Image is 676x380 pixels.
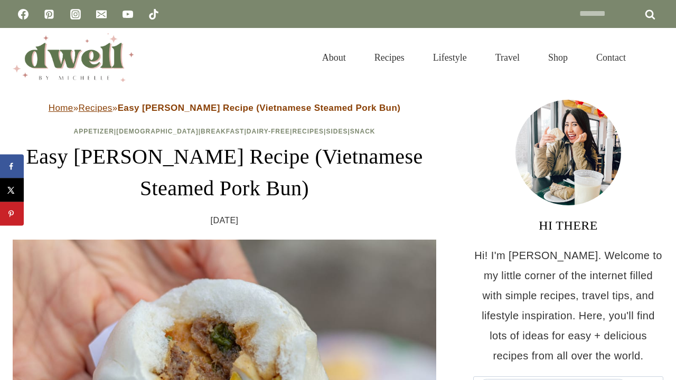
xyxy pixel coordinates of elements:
a: Recipes [79,103,112,113]
span: » » [49,103,401,113]
time: [DATE] [211,213,239,229]
a: Appetizer [73,128,114,135]
a: Recipes [360,39,419,76]
a: Sides [326,128,348,135]
a: Lifestyle [419,39,481,76]
a: YouTube [117,4,138,25]
img: DWELL by michelle [13,33,134,82]
a: Snack [350,128,375,135]
a: Email [91,4,112,25]
a: Contact [582,39,640,76]
a: Breakfast [201,128,244,135]
h3: HI THERE [473,216,663,235]
a: Home [49,103,73,113]
a: TikTok [143,4,164,25]
a: Recipes [292,128,324,135]
a: Shop [534,39,582,76]
h1: Easy [PERSON_NAME] Recipe (Vietnamese Steamed Pork Bun) [13,141,436,204]
a: [DEMOGRAPHIC_DATA] [116,128,199,135]
p: Hi! I'm [PERSON_NAME]. Welcome to my little corner of the internet filled with simple recipes, tr... [473,245,663,366]
strong: Easy [PERSON_NAME] Recipe (Vietnamese Steamed Pork Bun) [118,103,401,113]
a: Facebook [13,4,34,25]
span: | | | | | | [73,128,375,135]
nav: Primary Navigation [308,39,640,76]
a: Dairy-Free [247,128,290,135]
a: Instagram [65,4,86,25]
button: View Search Form [645,49,663,66]
a: Travel [481,39,534,76]
a: Pinterest [39,4,60,25]
a: About [308,39,360,76]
